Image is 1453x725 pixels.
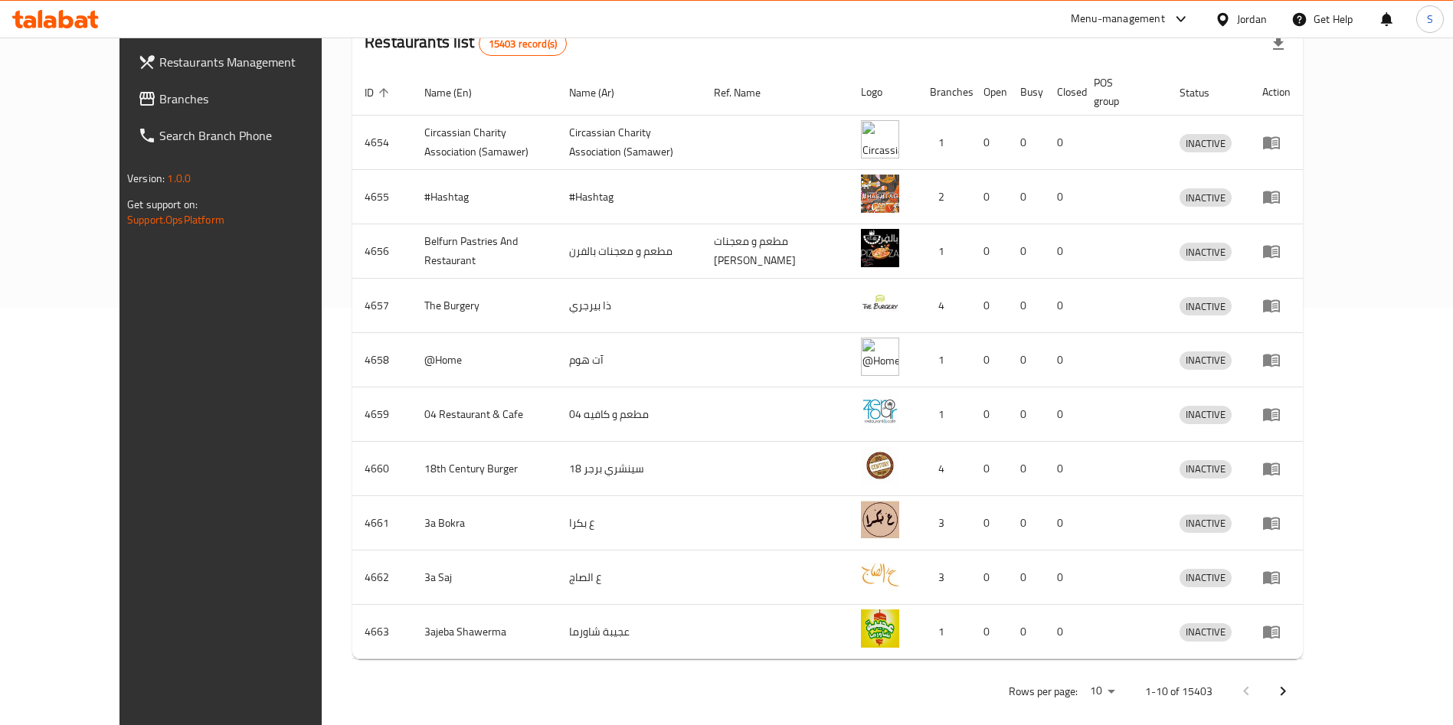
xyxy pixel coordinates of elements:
[352,387,412,442] td: 4659
[1180,623,1232,642] div: INACTIVE
[127,194,198,214] span: Get support on:
[1045,333,1082,387] td: 0
[971,550,1008,605] td: 0
[557,279,702,333] td: ذا بيرجري
[365,83,394,102] span: ID
[1427,11,1433,28] span: S
[127,210,224,230] a: Support.OpsPlatform
[1262,351,1291,369] div: Menu
[352,550,412,605] td: 4662
[918,333,971,387] td: 1
[557,442,702,496] td: 18 سينشري برجر
[352,605,412,659] td: 4663
[1180,243,1232,261] div: INACTIVE
[1180,83,1229,102] span: Status
[569,83,634,102] span: Name (Ar)
[1008,496,1045,550] td: 0
[159,126,350,145] span: Search Branch Phone
[412,550,557,605] td: 3a Saj
[412,224,557,279] td: Belfurn Pastries And Restaurant
[971,69,1008,116] th: Open
[412,116,557,170] td: ​Circassian ​Charity ​Association​ (Samawer)
[557,387,702,442] td: مطعم و كافيه 04
[557,333,702,387] td: آت هوم
[971,605,1008,659] td: 0
[412,605,557,659] td: 3ajeba Shawerma
[971,496,1008,550] td: 0
[1262,568,1291,586] div: Menu
[1180,351,1232,369] span: INACTIVE
[1009,682,1078,701] p: Rows per page:
[1084,680,1121,703] div: Rows per page:
[1180,569,1232,587] div: INACTIVE
[412,496,557,550] td: 3a Bokra
[1180,189,1232,207] span: INACTIVE
[352,496,412,550] td: 4661
[1180,188,1232,207] div: INACTIVE
[861,501,899,539] img: 3a Bokra
[1008,224,1045,279] td: 0
[849,69,918,116] th: Logo
[702,224,849,279] td: مطعم و معجنات [PERSON_NAME]
[557,170,702,224] td: #Hashtag
[1180,243,1232,261] span: INACTIVE
[1008,333,1045,387] td: 0
[918,224,971,279] td: 1
[1008,69,1045,116] th: Busy
[1045,170,1082,224] td: 0
[971,224,1008,279] td: 0
[1145,682,1212,701] p: 1-10 of 15403
[1262,622,1291,641] div: Menu
[1008,170,1045,224] td: 0
[479,31,567,56] div: Total records count
[557,605,702,659] td: عجيبة شاورما
[1262,188,1291,206] div: Menu
[971,279,1008,333] td: 0
[352,224,412,279] td: 4656
[352,69,1303,659] table: enhanced table
[1045,387,1082,442] td: 0
[1045,442,1082,496] td: 0
[352,116,412,170] td: 4654
[1180,406,1232,424] div: INACTIVE
[918,496,971,550] td: 3
[1045,279,1082,333] td: 0
[971,333,1008,387] td: 0
[126,44,362,80] a: Restaurants Management
[412,333,557,387] td: @Home
[557,496,702,550] td: ع بكرا
[167,168,191,188] span: 1.0.0
[861,283,899,322] img: The Burgery
[1045,605,1082,659] td: 0
[861,175,899,213] img: #Hashtag
[971,170,1008,224] td: 0
[1262,405,1291,423] div: Menu
[918,279,971,333] td: 4
[1180,298,1232,315] span: INACTIVE
[861,120,899,158] img: ​Circassian ​Charity ​Association​ (Samawer)
[1262,296,1291,315] div: Menu
[126,80,362,117] a: Branches
[365,31,567,56] h2: Restaurants list
[1262,514,1291,532] div: Menu
[861,609,899,648] img: 3ajeba Shawerma
[557,116,702,170] td: ​Circassian ​Charity ​Association​ (Samawer)
[557,224,702,279] td: مطعم و معجنات بالفرن
[1180,623,1232,641] span: INACTIVE
[918,442,971,496] td: 4
[918,116,971,170] td: 1
[1094,73,1149,110] span: POS group
[1237,11,1267,28] div: Jordan
[971,442,1008,496] td: 0
[918,170,971,224] td: 2
[1045,550,1082,605] td: 0
[424,83,492,102] span: Name (En)
[1008,116,1045,170] td: 0
[918,550,971,605] td: 3
[1180,135,1232,152] span: INACTIVE
[352,442,412,496] td: 4660
[1008,279,1045,333] td: 0
[1180,514,1232,532] span: INACTIVE
[412,387,557,442] td: 04 Restaurant & Cafe
[1262,133,1291,152] div: Menu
